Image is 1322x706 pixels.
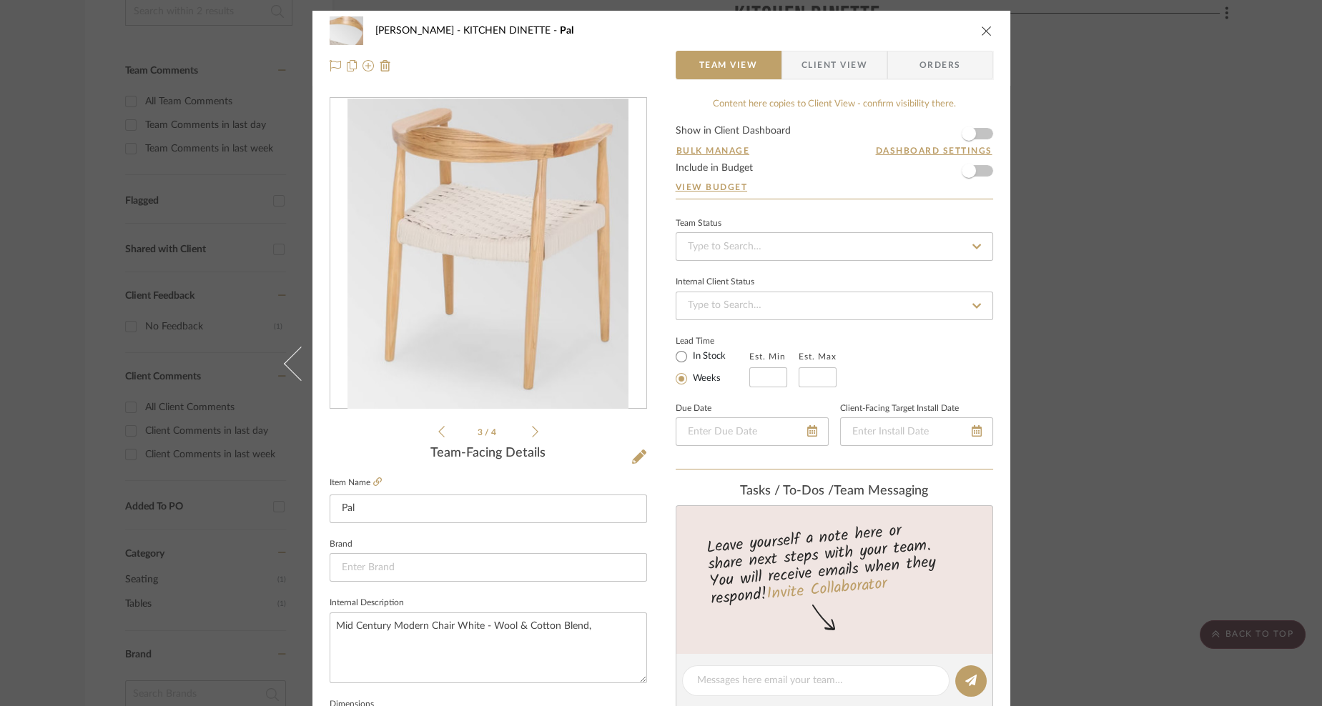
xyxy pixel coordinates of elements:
button: close [980,24,993,37]
input: Enter Item Name [330,494,647,523]
span: 4 [491,428,498,437]
img: 94797184-0e68-45ae-8c52-2e343ce454d5_48x40.jpg [330,16,364,45]
div: team Messaging [676,484,993,499]
label: Weeks [690,372,721,385]
img: 60c23cee-6f7f-4a04-8add-b98c2edcdbc5_436x436.jpg [347,99,628,409]
div: Leave yourself a note here or share next steps with your team. You will receive emails when they ... [674,515,995,611]
label: Client-Facing Target Install Date [840,405,959,412]
label: Internal Description [330,600,404,607]
button: Bulk Manage [676,144,751,157]
input: Enter Install Date [840,417,993,446]
label: Lead Time [676,334,749,347]
img: Remove from project [380,60,391,71]
div: Internal Client Status [676,279,754,286]
span: KITCHEN DINETTE [463,26,560,36]
mat-radio-group: Select item type [676,347,749,387]
span: Tasks / To-Dos / [740,484,834,497]
div: 2 [330,99,646,409]
input: Enter Brand [330,553,647,582]
label: Item Name [330,477,382,489]
a: Invite Collaborator [765,572,887,607]
label: Est. Max [799,352,837,362]
span: / [485,428,491,437]
label: Brand [330,541,352,548]
input: Type to Search… [676,232,993,261]
span: Team View [699,51,758,79]
span: Orders [904,51,977,79]
button: Dashboard Settings [875,144,993,157]
div: Team-Facing Details [330,446,647,462]
div: Content here copies to Client View - confirm visibility there. [676,97,993,111]
label: Est. Min [749,352,786,362]
div: Team Status [676,220,721,227]
span: Client View [801,51,867,79]
span: 3 [478,428,485,437]
input: Type to Search… [676,292,993,320]
input: Enter Due Date [676,417,829,446]
label: In Stock [690,350,726,363]
label: Due Date [676,405,711,412]
a: View Budget [676,182,993,193]
span: [PERSON_NAME] [375,26,463,36]
span: Pal [560,26,573,36]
